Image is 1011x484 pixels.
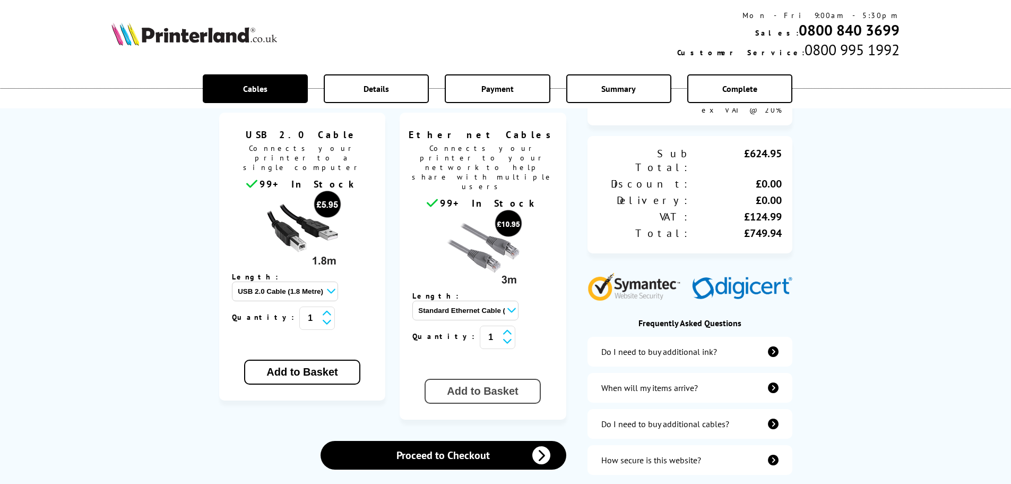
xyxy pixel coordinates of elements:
span: Summary [601,83,636,94]
div: Mon - Fri 9:00am - 5:30pm [677,11,900,20]
div: £0.00 [690,193,782,207]
a: Proceed to Checkout [321,441,566,470]
span: 0800 995 1992 [805,40,900,60]
a: additional-cables [587,409,792,439]
img: Printerland Logo [111,22,277,46]
div: £124.99 [690,210,782,224]
div: When will my items arrive? [601,383,698,393]
div: How secure is this website? [601,455,701,465]
img: usb cable [262,190,342,270]
span: Customer Service: [677,48,805,57]
div: £0.00 [690,177,782,191]
span: Cables [243,83,267,94]
div: Frequently Asked Questions [587,318,792,328]
a: secure-website [587,445,792,475]
button: Add to Basket [244,360,360,385]
div: Total: [598,226,690,240]
span: Quantity: [412,332,480,341]
div: Sub Total: [598,147,690,174]
span: Details [364,83,389,94]
a: 0800 840 3699 [799,20,900,40]
div: Delivery: [598,193,690,207]
div: £624.95 [690,147,782,174]
div: Discount: [598,177,690,191]
span: Connects your printer to a single computer [224,141,381,177]
span: Sales: [755,28,799,38]
div: Do I need to buy additional ink? [601,346,717,357]
span: Quantity: [232,312,299,322]
a: items-arrive [587,373,792,403]
span: Complete [722,83,757,94]
button: Add to Basket [425,379,540,404]
img: Ethernet cable [443,209,523,289]
span: Connects your printer to your network to help share with multiple users [405,141,561,197]
div: VAT: [598,210,690,224]
img: Digicert [692,277,792,301]
span: USB 2.0 Cable [227,129,378,141]
span: 99+ In Stock [440,197,539,209]
span: Length: [412,291,469,301]
span: ex VAT @ 20% [702,105,782,115]
span: Length: [232,272,289,282]
a: additional-ink [587,337,792,367]
img: Symantec Website Security [587,270,688,301]
span: Ethernet Cables [408,129,558,141]
span: Payment [481,83,514,94]
div: Do I need to buy additional cables? [601,419,729,429]
span: 99+ In Stock [260,178,358,190]
div: £749.94 [690,226,782,240]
